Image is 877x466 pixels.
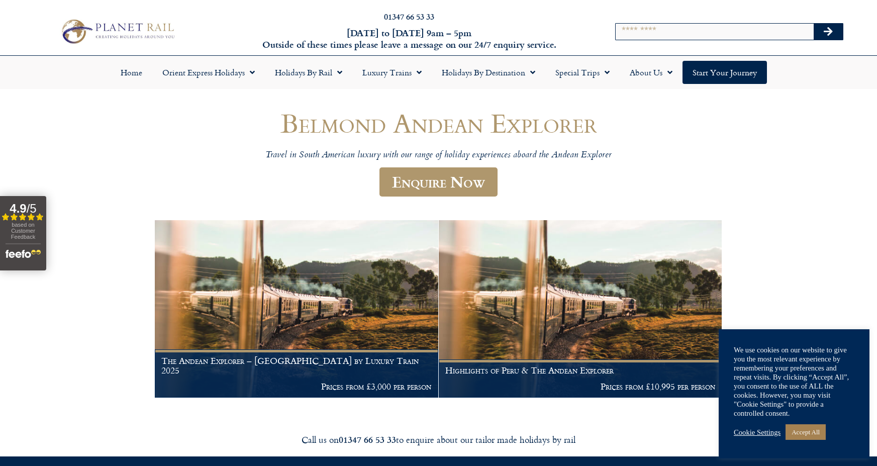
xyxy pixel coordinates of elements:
[111,61,152,84] a: Home
[445,365,715,376] h1: Highlights of Peru & The Andean Explorer
[379,167,498,197] a: Enquire Now
[734,345,854,418] div: We use cookies on our website to give you the most relevant experience by remembering your prefer...
[137,108,740,138] h1: Belmond Andean Explorer
[236,27,582,51] h6: [DATE] to [DATE] 9am – 5pm Outside of these times please leave a message on our 24/7 enquiry serv...
[384,11,434,22] a: 01347 66 53 33
[683,61,767,84] a: Start your Journey
[620,61,683,84] a: About Us
[161,382,431,392] p: Prices from £3,000 per person
[814,24,843,40] button: Search
[734,428,781,437] a: Cookie Settings
[445,382,715,392] p: Prices from £10,995 per person
[137,150,740,161] p: Travel in South American luxury with our range of holiday experiences aboard the Andean Explorer
[155,220,439,398] a: The Andean Explorer – [GEOGRAPHIC_DATA] by Luxury Train 2025 Prices from £3,000 per person
[432,61,545,84] a: Holidays by Destination
[161,356,431,376] h1: The Andean Explorer – [GEOGRAPHIC_DATA] by Luxury Train 2025
[786,424,826,440] a: Accept All
[339,433,396,446] strong: 01347 66 53 33
[157,434,720,445] div: Call us on to enquire about our tailor made holidays by rail
[352,61,432,84] a: Luxury Trains
[5,61,872,84] nav: Menu
[439,220,723,398] a: Highlights of Peru & The Andean Explorer Prices from £10,995 per person
[152,61,265,84] a: Orient Express Holidays
[57,17,177,46] img: Planet Rail Train Holidays Logo
[545,61,620,84] a: Special Trips
[265,61,352,84] a: Holidays by Rail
